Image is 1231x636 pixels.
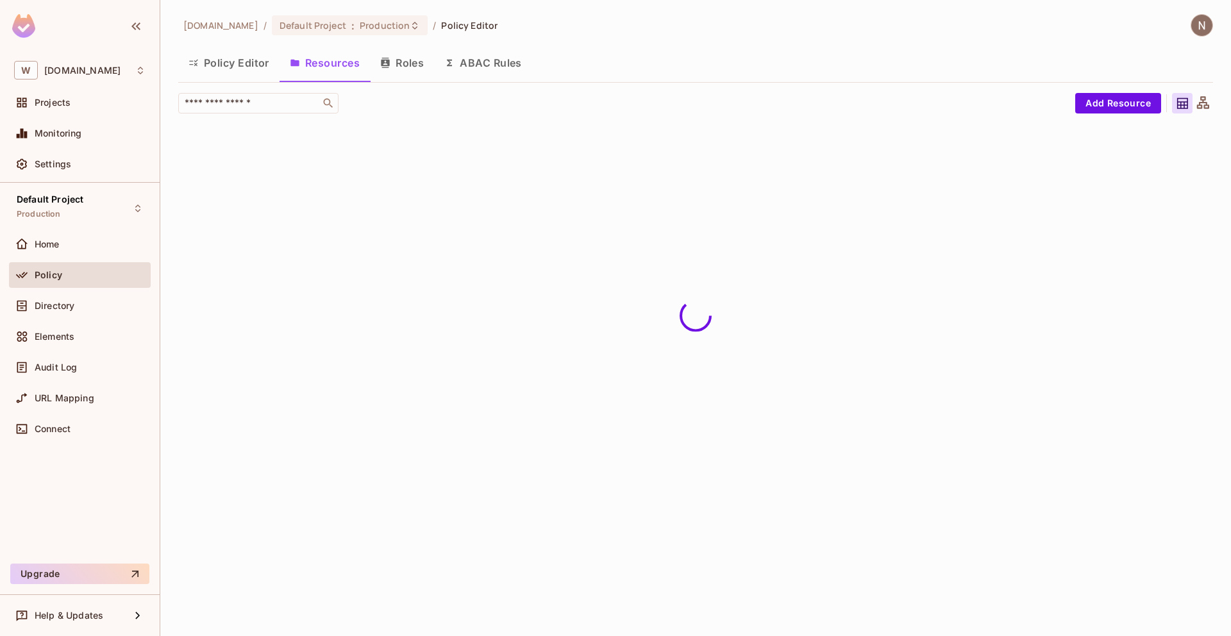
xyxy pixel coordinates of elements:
[441,19,498,31] span: Policy Editor
[280,47,370,79] button: Resources
[434,47,532,79] button: ABAC Rules
[35,301,74,311] span: Directory
[264,19,267,31] li: /
[360,19,410,31] span: Production
[35,424,71,434] span: Connect
[35,610,103,621] span: Help & Updates
[370,47,434,79] button: Roles
[17,209,61,219] span: Production
[280,19,346,31] span: Default Project
[35,239,60,249] span: Home
[183,19,258,31] span: the active workspace
[14,61,38,79] span: W
[35,159,71,169] span: Settings
[35,362,77,372] span: Audit Log
[44,65,121,76] span: Workspace: withpronto.com
[351,21,355,31] span: :
[35,270,62,280] span: Policy
[178,47,280,79] button: Policy Editor
[35,97,71,108] span: Projects
[12,14,35,38] img: SReyMgAAAABJRU5ErkJggg==
[35,331,74,342] span: Elements
[433,19,436,31] li: /
[35,393,94,403] span: URL Mapping
[35,128,82,138] span: Monitoring
[10,564,149,584] button: Upgrade
[17,194,83,205] span: Default Project
[1075,93,1161,113] button: Add Resource
[1191,15,1212,36] img: Naman Malik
